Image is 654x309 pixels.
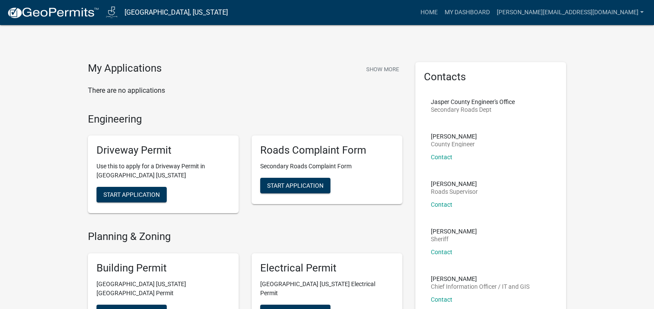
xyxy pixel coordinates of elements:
p: There are no applications [88,85,402,96]
img: Jasper County, Iowa [106,6,118,18]
p: Sheriff [431,236,477,242]
p: [PERSON_NAME] [431,133,477,139]
button: Start Application [260,178,330,193]
a: Contact [431,201,452,208]
h5: Roads Complaint Form [260,144,394,157]
p: Jasper County Engineer's Office [431,99,515,105]
h5: Driveway Permit [97,144,230,157]
span: Start Application [103,191,160,198]
a: Home [417,4,441,21]
a: [GEOGRAPHIC_DATA], [US_STATE] [125,5,228,20]
a: Contact [431,249,452,255]
p: Roads Supervisor [431,189,478,195]
a: My Dashboard [441,4,493,21]
h4: My Applications [88,62,162,75]
span: Start Application [267,182,324,189]
p: Secondary Roads Dept [431,107,515,113]
p: Secondary Roads Complaint Form [260,162,394,171]
p: [GEOGRAPHIC_DATA] [US_STATE] Electrical Permit [260,280,394,298]
h5: Contacts [424,71,557,83]
h4: Planning & Zoning [88,230,402,243]
p: [GEOGRAPHIC_DATA] [US_STATE][GEOGRAPHIC_DATA] Permit [97,280,230,298]
p: Use this to apply for a Driveway Permit in [GEOGRAPHIC_DATA] [US_STATE] [97,162,230,180]
h4: Engineering [88,113,402,126]
a: Contact [431,296,452,303]
p: [PERSON_NAME] [431,181,478,187]
button: Show More [363,62,402,76]
p: County Engineer [431,141,477,147]
a: [PERSON_NAME][EMAIL_ADDRESS][DOMAIN_NAME] [493,4,647,21]
button: Start Application [97,187,167,202]
p: [PERSON_NAME] [431,228,477,234]
h5: Building Permit [97,262,230,274]
p: Chief Information Officer / IT and GIS [431,284,529,290]
p: [PERSON_NAME] [431,276,529,282]
a: Contact [431,154,452,161]
h5: Electrical Permit [260,262,394,274]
